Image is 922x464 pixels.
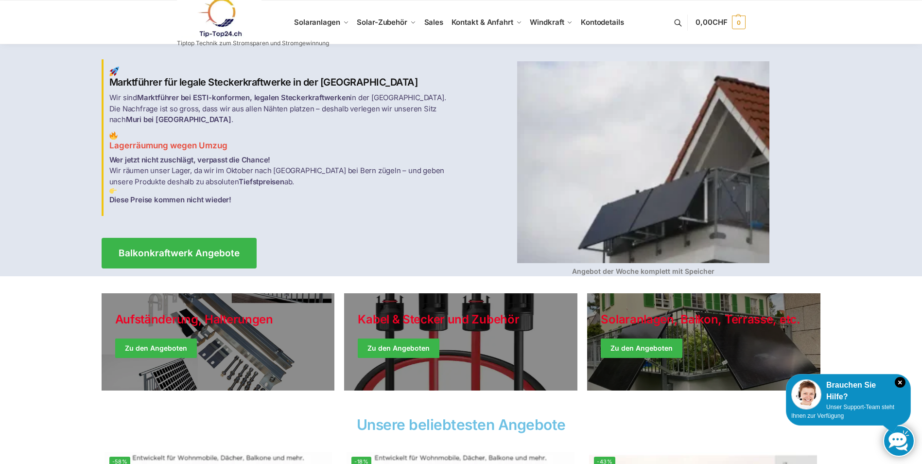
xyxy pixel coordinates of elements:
[526,0,577,44] a: Windkraft
[581,18,624,27] span: Kontodetails
[572,267,714,275] strong: Angebot der Woche komplett mit Speicher
[109,67,455,89] h2: Marktführer für legale Steckerkraftwerke in der [GEOGRAPHIC_DATA]
[239,177,284,186] strong: Tiefstpreisen
[357,18,407,27] span: Solar-Zubehör
[452,18,513,27] span: Kontakt & Anfahrt
[517,61,769,263] img: Balkon-Terrassen-Kraftwerke 4
[294,18,340,27] span: Solaranlagen
[109,195,231,204] strong: Diese Preise kommen nicht wieder!
[344,293,577,391] a: Holiday Style
[102,417,821,432] h2: Unsere beliebtesten Angebote
[109,155,271,164] strong: Wer jetzt nicht zuschlägt, verpasst die Chance!
[696,8,745,37] a: 0,00CHF 0
[109,187,117,195] img: Balkon-Terrassen-Kraftwerke 3
[126,115,231,124] strong: Muri bei [GEOGRAPHIC_DATA]
[696,18,727,27] span: 0,00
[102,293,335,391] a: Holiday Style
[791,379,821,410] img: Customer service
[109,131,118,140] img: Balkon-Terrassen-Kraftwerke 2
[732,16,746,29] span: 0
[791,404,894,419] span: Unser Support-Team steht Ihnen zur Verfügung
[119,249,240,258] span: Balkonkraftwerk Angebote
[577,0,628,44] a: Kontodetails
[587,293,820,391] a: Winter Jackets
[137,93,350,102] strong: Marktführer bei ESTI-konformen, legalen Steckerkraftwerken
[530,18,564,27] span: Windkraft
[109,155,455,206] p: Wir räumen unser Lager, da wir im Oktober nach [GEOGRAPHIC_DATA] bei Bern zügeln – und geben unse...
[791,379,905,403] div: Brauchen Sie Hilfe?
[424,18,444,27] span: Sales
[177,40,329,46] p: Tiptop Technik zum Stromsparen und Stromgewinnung
[420,0,447,44] a: Sales
[353,0,420,44] a: Solar-Zubehör
[895,377,905,388] i: Schließen
[102,238,257,268] a: Balkonkraftwerk Angebote
[447,0,526,44] a: Kontakt & Anfahrt
[109,67,119,76] img: Balkon-Terrassen-Kraftwerke 1
[713,18,728,27] span: CHF
[109,92,455,125] p: Wir sind in der [GEOGRAPHIC_DATA]. Die Nachfrage ist so gross, dass wir aus allen Nähten platzen ...
[109,131,455,152] h3: Lagerräumung wegen Umzug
